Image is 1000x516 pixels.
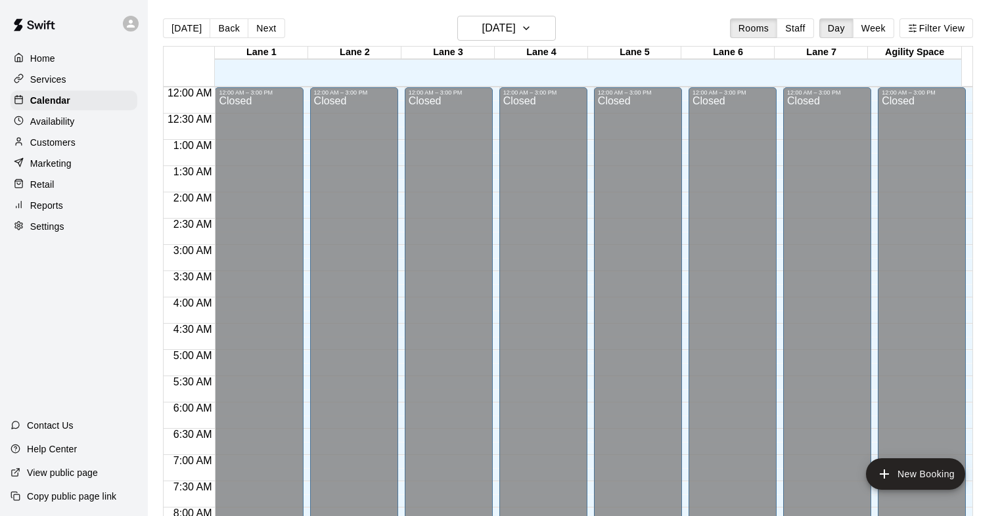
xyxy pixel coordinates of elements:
span: 7:30 AM [170,481,216,492]
span: 12:00 AM [164,87,216,98]
div: 12:00 AM – 3:00 PM [598,89,678,96]
span: 4:00 AM [170,297,216,309]
button: Staff [777,18,814,38]
div: Lane 7 [775,47,868,59]
div: 12:00 AM – 3:00 PM [314,89,394,96]
div: Lane 3 [401,47,495,59]
div: Lane 2 [308,47,401,59]
button: [DATE] [163,18,210,38]
div: 12:00 AM – 3:00 PM [503,89,583,96]
span: 6:30 AM [170,429,216,440]
span: 4:30 AM [170,324,216,335]
p: Services [30,73,66,86]
a: Reports [11,196,137,215]
div: Lane 6 [681,47,775,59]
span: 1:30 AM [170,166,216,177]
p: Availability [30,115,75,128]
div: 12:00 AM – 3:00 PM [882,89,962,96]
button: Rooms [730,18,777,38]
button: Back [210,18,248,38]
div: Lane 4 [495,47,588,59]
p: Customers [30,136,76,149]
span: 3:00 AM [170,245,216,256]
div: 12:00 AM – 3:00 PM [693,89,773,96]
p: Contact Us [27,419,74,432]
button: Week [853,18,894,38]
div: Agility Space [868,47,961,59]
a: Home [11,49,137,68]
p: Settings [30,220,64,233]
button: add [866,458,965,490]
div: 12:00 AM – 3:00 PM [787,89,867,96]
a: Availability [11,112,137,131]
div: 12:00 AM – 3:00 PM [409,89,489,96]
span: 1:00 AM [170,140,216,151]
button: Day [819,18,853,38]
p: Calendar [30,94,70,107]
p: Home [30,52,55,65]
p: Help Center [27,442,77,456]
span: 2:30 AM [170,219,216,230]
div: Lane 5 [588,47,681,59]
a: Services [11,70,137,89]
a: Customers [11,133,137,152]
span: 5:30 AM [170,376,216,387]
a: Calendar [11,91,137,110]
a: Retail [11,175,137,194]
button: Next [248,18,284,38]
p: Marketing [30,157,72,170]
span: 6:00 AM [170,402,216,414]
span: 12:30 AM [164,114,216,125]
button: [DATE] [457,16,556,41]
p: Reports [30,199,63,212]
div: Lane 1 [215,47,308,59]
span: 5:00 AM [170,350,216,361]
div: 12:00 AM – 3:00 PM [219,89,299,96]
h6: [DATE] [482,19,516,37]
p: View public page [27,466,98,479]
button: Filter View [899,18,973,38]
span: 7:00 AM [170,455,216,466]
p: Copy public page link [27,490,116,503]
a: Settings [11,217,137,236]
span: 2:00 AM [170,192,216,204]
p: Retail [30,178,55,191]
a: Marketing [11,154,137,173]
span: 3:30 AM [170,271,216,282]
